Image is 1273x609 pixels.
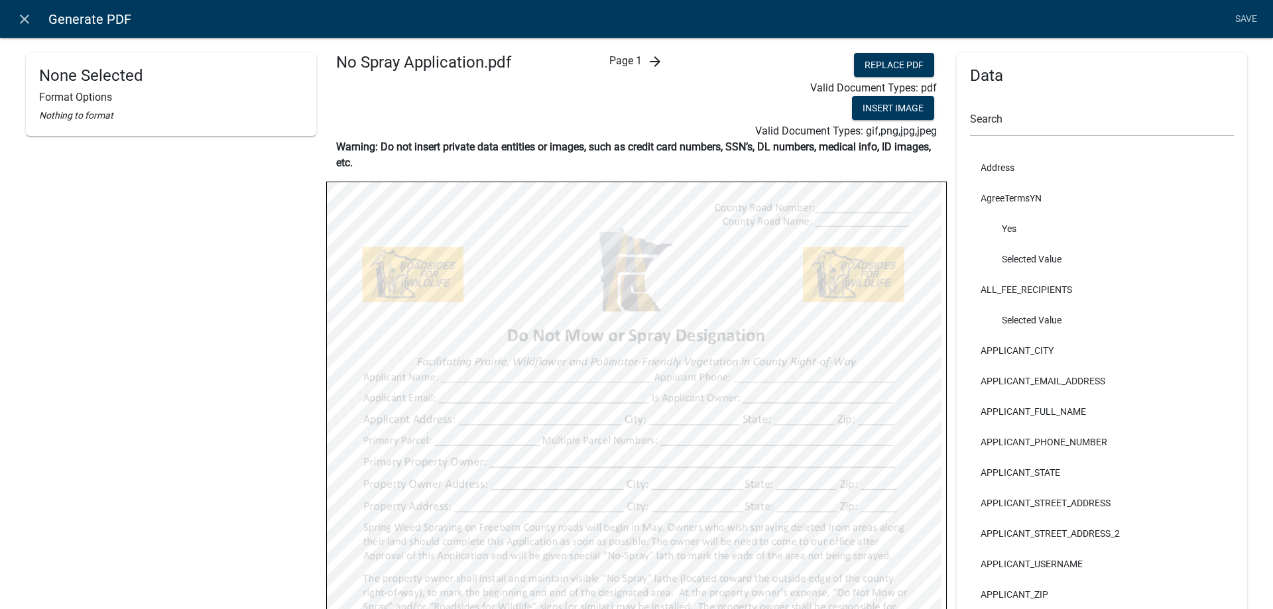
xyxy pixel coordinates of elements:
i: arrow_forward [647,54,663,70]
li: APPLICANT_STREET_ADDRESS_2 [970,518,1234,549]
li: AgreeTermsYN [970,183,1234,213]
span: Valid Document Types: pdf [810,82,937,94]
span: Valid Document Types: gif,png,jpg,jpeg [755,125,937,137]
li: APPLICANT_CITY [970,335,1234,366]
h4: Data [970,66,1234,85]
p: Warning: Do not insert private data entities or images, such as credit card numbers, SSN’s, DL nu... [336,139,937,171]
span: Generate PDF [48,6,131,32]
h4: No Spray Application.pdf [336,53,523,72]
li: Address [970,152,1234,183]
li: Yes [970,213,1234,244]
li: ALL_FEE_RECIPIENTS [970,274,1234,305]
h4: None Selected [39,66,303,85]
h6: Format Options [39,91,303,103]
li: APPLICANT_PHONE_NUMBER [970,427,1234,457]
li: Selected Value [970,244,1234,274]
span: Page 1 [609,54,642,67]
li: APPLICANT_STREET_ADDRESS [970,488,1234,518]
button: Replace PDF [854,53,934,77]
li: APPLICANT_STATE [970,457,1234,488]
a: Save [1229,7,1262,32]
button: Insert Image [852,96,934,120]
i: Nothing to format [39,110,113,121]
li: APPLICANT_USERNAME [970,549,1234,579]
li: APPLICANT_FULL_NAME [970,396,1234,427]
i: close [17,11,32,27]
li: Selected Value [970,305,1234,335]
li: APPLICANT_EMAIL_ADDRESS [970,366,1234,396]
